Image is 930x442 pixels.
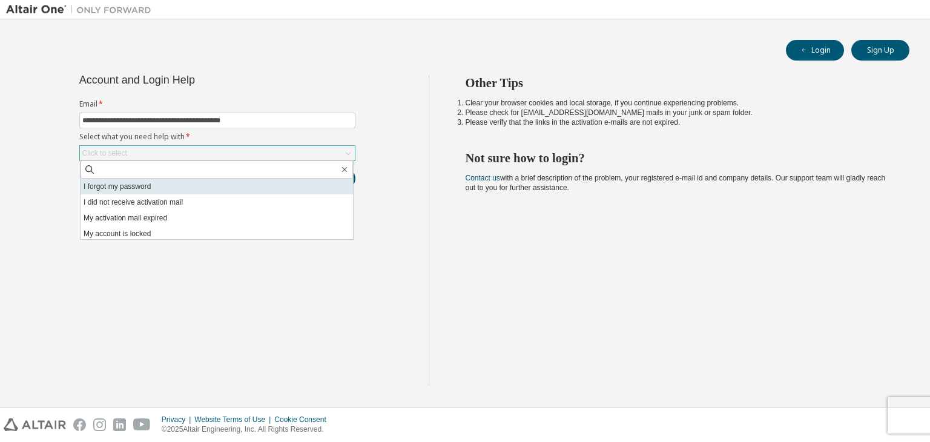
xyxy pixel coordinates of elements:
div: Cookie Consent [274,415,333,424]
p: © 2025 Altair Engineering, Inc. All Rights Reserved. [162,424,334,435]
img: altair_logo.svg [4,418,66,431]
li: Clear your browser cookies and local storage, if you continue experiencing problems. [466,98,888,108]
h2: Not sure how to login? [466,150,888,166]
a: Contact us [466,174,500,182]
li: I forgot my password [81,179,353,194]
div: Click to select [82,148,127,158]
div: Account and Login Help [79,75,300,85]
div: Click to select [80,146,355,160]
img: instagram.svg [93,418,106,431]
div: Privacy [162,415,194,424]
img: facebook.svg [73,418,86,431]
li: Please check for [EMAIL_ADDRESS][DOMAIN_NAME] mails in your junk or spam folder. [466,108,888,117]
label: Email [79,99,355,109]
span: with a brief description of the problem, your registered e-mail id and company details. Our suppo... [466,174,886,192]
h2: Other Tips [466,75,888,91]
li: Please verify that the links in the activation e-mails are not expired. [466,117,888,127]
img: youtube.svg [133,418,151,431]
img: Altair One [6,4,157,16]
button: Login [786,40,844,61]
div: Website Terms of Use [194,415,274,424]
img: linkedin.svg [113,418,126,431]
button: Sign Up [851,40,909,61]
label: Select what you need help with [79,132,355,142]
